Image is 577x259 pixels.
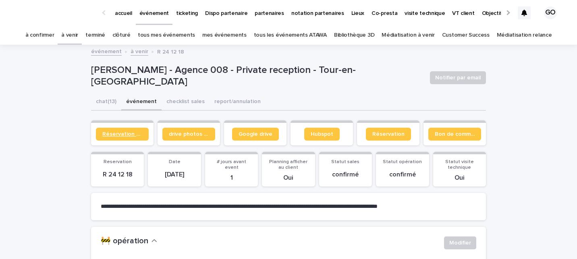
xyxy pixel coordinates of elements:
span: Bon de commande [435,131,475,137]
div: GO [544,6,557,19]
h2: 🚧 opération [101,236,148,246]
span: Modifier [449,239,471,247]
a: Customer Success [442,26,490,45]
a: à venir [61,26,78,45]
img: Ls34BcGeRexTGTNfXpUC [16,5,94,21]
button: Modifier [444,236,476,249]
a: Réservation client [96,128,149,141]
a: Médiatisation relance [497,26,552,45]
a: drive photos coordinateur [162,128,215,141]
span: Réservation client [102,131,142,137]
span: Date [169,160,181,164]
a: Hubspot [304,128,340,141]
a: terminé [85,26,105,45]
span: drive photos coordinateur [169,131,209,137]
a: à confirmer [25,26,54,45]
span: Notifier par email [435,74,481,82]
a: Bibliothèque 3D [334,26,374,45]
p: confirmé [324,171,367,178]
button: événement [121,94,162,111]
p: Oui [438,174,481,182]
button: checklist sales [162,94,210,111]
span: Hubspot [311,131,333,137]
a: clôturé [112,26,131,45]
span: Google drive [239,131,272,137]
button: 🚧 opération [101,236,157,246]
p: R 24 12 18 [96,171,139,178]
button: Notifier par email [430,71,486,84]
span: Statut visite technique [445,160,474,170]
button: chat (13) [91,94,121,111]
span: Statut opération [383,160,422,164]
a: événement [91,46,122,56]
span: Reservation [104,160,132,164]
p: R 24 12 18 [157,47,184,56]
a: Médiatisation à venir [382,26,435,45]
span: # jours avant event [217,160,246,170]
p: 1 [210,174,253,182]
a: Réservation [366,128,411,141]
button: report/annulation [210,94,266,111]
a: Bon de commande [428,128,481,141]
a: à venir [131,46,148,56]
p: Oui [267,174,310,182]
a: mes événements [202,26,247,45]
span: Statut sales [331,160,359,164]
p: confirmé [381,171,424,178]
span: Réservation [372,131,405,137]
p: [DATE] [153,171,196,178]
span: Planning afficher au client [269,160,307,170]
p: [PERSON_NAME] - Agence 008 - Private reception - Tour-en-[GEOGRAPHIC_DATA] [91,64,423,88]
a: Google drive [232,128,279,141]
a: tous mes événements [138,26,195,45]
a: tous les événements ATAWA [254,26,327,45]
